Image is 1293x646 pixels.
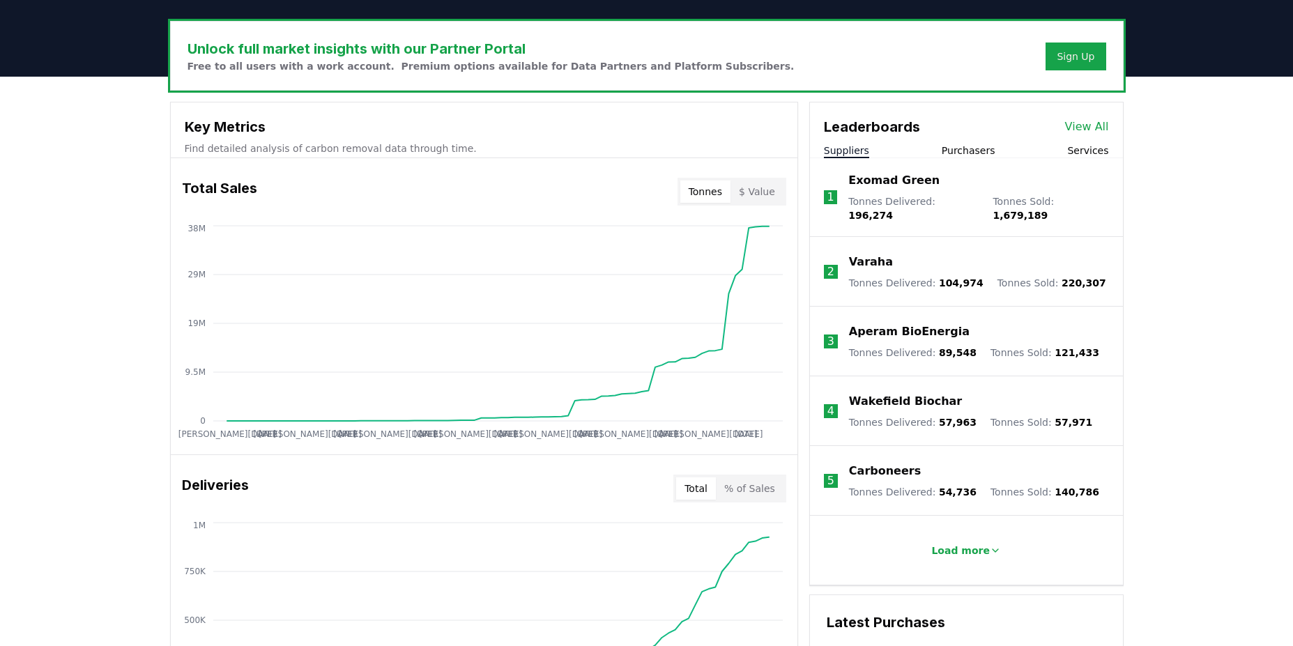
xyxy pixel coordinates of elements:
[413,429,442,439] tspan: [DATE]
[849,485,977,499] p: Tonnes Delivered :
[188,224,206,233] tspan: 38M
[939,347,977,358] span: 89,548
[931,544,990,557] p: Load more
[654,429,682,439] tspan: [DATE]
[339,429,436,439] tspan: [PERSON_NAME][DATE]
[676,477,716,500] button: Total
[939,486,977,498] span: 54,736
[659,429,757,439] tspan: [PERSON_NAME][DATE]
[680,180,730,203] button: Tonnes
[848,172,940,189] a: Exomad Green
[258,429,355,439] tspan: [PERSON_NAME][DATE]
[849,346,977,360] p: Tonnes Delivered :
[1055,486,1099,498] span: 140,786
[849,254,893,270] a: Varaha
[942,144,995,157] button: Purchasers
[716,477,783,500] button: % of Sales
[827,403,834,420] p: 4
[188,318,206,328] tspan: 19M
[185,141,783,155] p: Find detailed analysis of carbon removal data through time.
[1067,144,1108,157] button: Services
[824,116,920,137] h3: Leaderboards
[200,416,206,426] tspan: 0
[990,346,1099,360] p: Tonnes Sold :
[1046,43,1105,70] button: Sign Up
[574,429,602,439] tspan: [DATE]
[990,415,1092,429] p: Tonnes Sold :
[188,59,795,73] p: Free to all users with a work account. Premium options available for Data Partners and Platform S...
[188,38,795,59] h3: Unlock full market insights with our Partner Portal
[824,144,869,157] button: Suppliers
[849,323,970,340] a: Aperam BioEnergia
[184,615,206,625] tspan: 500K
[827,472,834,489] p: 5
[939,277,984,289] span: 104,974
[827,263,834,280] p: 2
[1065,118,1109,135] a: View All
[193,521,206,530] tspan: 1M
[849,415,977,429] p: Tonnes Delivered :
[848,210,893,221] span: 196,274
[188,270,206,279] tspan: 29M
[997,276,1106,290] p: Tonnes Sold :
[1057,49,1094,63] a: Sign Up
[1055,417,1092,428] span: 57,971
[990,485,1099,499] p: Tonnes Sold :
[499,429,597,439] tspan: [PERSON_NAME][DATE]
[848,194,979,222] p: Tonnes Delivered :
[185,116,783,137] h3: Key Metrics
[849,393,962,410] a: Wakefield Biochar
[419,429,517,439] tspan: [PERSON_NAME][DATE]
[939,417,977,428] span: 57,963
[920,537,1012,564] button: Load more
[182,475,249,502] h3: Deliveries
[993,194,1108,222] p: Tonnes Sold :
[579,429,677,439] tspan: [PERSON_NAME][DATE]
[1062,277,1106,289] span: 220,307
[253,429,282,439] tspan: [DATE]
[849,276,984,290] p: Tonnes Delivered :
[734,429,763,439] tspan: [DATE]
[185,367,205,377] tspan: 9.5M
[849,463,921,479] a: Carboneers
[827,333,834,350] p: 3
[333,429,362,439] tspan: [DATE]
[494,429,522,439] tspan: [DATE]
[827,189,834,206] p: 1
[182,178,257,206] h3: Total Sales
[1055,347,1099,358] span: 121,433
[730,180,783,203] button: $ Value
[827,612,1106,633] h3: Latest Purchases
[184,567,206,576] tspan: 750K
[993,210,1048,221] span: 1,679,189
[178,429,275,439] tspan: [PERSON_NAME][DATE]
